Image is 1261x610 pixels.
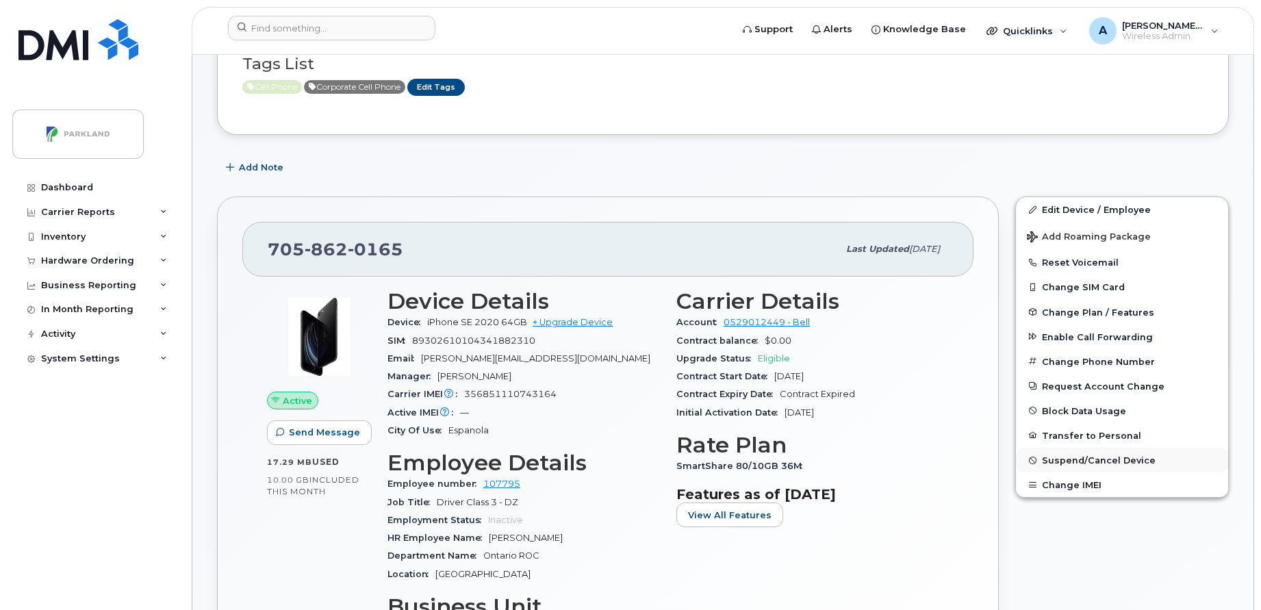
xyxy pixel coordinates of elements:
span: SIM [387,335,412,346]
span: Job Title [387,497,437,507]
span: Quicklinks [1003,25,1053,36]
span: Active [304,80,405,94]
span: Knowledge Base [883,23,966,36]
span: Manager [387,371,437,381]
span: Change Plan / Features [1042,307,1154,317]
span: [DATE] [785,407,814,418]
span: HR Employee Name [387,533,489,543]
span: 10.00 GB [267,475,309,485]
span: [DATE] [909,244,940,254]
span: [PERSON_NAME] [489,533,563,543]
button: Reset Voicemail [1016,250,1228,275]
h3: Device Details [387,289,660,314]
span: Device [387,317,427,327]
a: 107795 [483,479,520,489]
a: Edit Device / Employee [1016,197,1228,222]
span: Contract Start Date [676,371,774,381]
button: Change SIM Card [1016,275,1228,299]
button: Request Account Change [1016,374,1228,398]
span: iPhone SE 2020 64GB [427,317,527,327]
button: Change Plan / Features [1016,300,1228,325]
span: Add Note [239,161,283,174]
span: $0.00 [765,335,791,346]
button: Add Note [217,155,295,180]
span: SmartShare 80/10GB 36M [676,461,809,471]
span: Enable Call Forwarding [1042,331,1153,342]
span: 89302610104341882310 [412,335,535,346]
button: View All Features [676,503,783,527]
a: Alerts [802,16,862,43]
button: Send Message [267,420,372,445]
span: Contract Expired [780,389,855,399]
span: Location [387,569,435,579]
span: used [312,457,340,467]
span: Ontario ROC [483,550,539,561]
span: [PERSON_NAME][EMAIL_ADDRESS][PERSON_NAME][DOMAIN_NAME] [1122,20,1204,31]
span: Active [283,394,312,407]
button: Suspend/Cancel Device [1016,448,1228,472]
span: 862 [305,239,348,259]
span: Contract balance [676,335,765,346]
span: included this month [267,474,359,497]
span: Driver Class 3 - DZ [437,497,518,507]
span: Wireless Admin [1122,31,1204,42]
span: Upgrade Status [676,353,758,364]
a: + Upgrade Device [533,317,613,327]
span: Add Roaming Package [1027,231,1151,244]
img: image20231002-3703462-2fle3a.jpeg [278,296,360,378]
span: Active IMEI [387,407,460,418]
span: Inactive [488,515,523,525]
span: [PERSON_NAME][EMAIL_ADDRESS][DOMAIN_NAME] [421,353,650,364]
button: Add Roaming Package [1016,222,1228,250]
h3: Tags List [242,55,1203,73]
span: City Of Use [387,425,448,435]
a: 0529012449 - Bell [724,317,810,327]
span: Employment Status [387,515,488,525]
span: Eligible [758,353,790,364]
span: Support [754,23,793,36]
span: [DATE] [774,371,804,381]
span: Send Message [289,426,360,439]
span: 356851110743164 [464,389,557,399]
span: Initial Activation Date [676,407,785,418]
button: Block Data Usage [1016,398,1228,423]
span: Contract Expiry Date [676,389,780,399]
span: [PERSON_NAME] [437,371,511,381]
span: Espanola [448,425,489,435]
span: 0165 [348,239,403,259]
span: A [1099,23,1107,39]
a: Support [733,16,802,43]
div: Quicklinks [977,17,1077,45]
h3: Rate Plan [676,433,949,457]
span: Department Name [387,550,483,561]
span: — [460,407,469,418]
span: Carrier IMEI [387,389,464,399]
span: Email [387,353,421,364]
span: 17.29 MB [267,457,312,467]
h3: Features as of [DATE] [676,486,949,503]
input: Find something... [228,16,435,40]
span: Employee number [387,479,483,489]
span: Active [242,80,302,94]
span: Account [676,317,724,327]
span: [GEOGRAPHIC_DATA] [435,569,531,579]
span: Last updated [846,244,909,254]
button: Enable Call Forwarding [1016,325,1228,349]
a: Edit Tags [407,79,465,96]
h3: Carrier Details [676,289,949,314]
a: Knowledge Base [862,16,976,43]
span: 705 [268,239,403,259]
span: View All Features [688,509,772,522]
button: Change Phone Number [1016,349,1228,374]
span: Alerts [824,23,852,36]
button: Transfer to Personal [1016,423,1228,448]
button: Change IMEI [1016,472,1228,497]
h3: Employee Details [387,450,660,475]
div: Abisheik.Thiyagarajan@parkland.ca [1080,17,1228,45]
span: Suspend/Cancel Device [1042,455,1156,466]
